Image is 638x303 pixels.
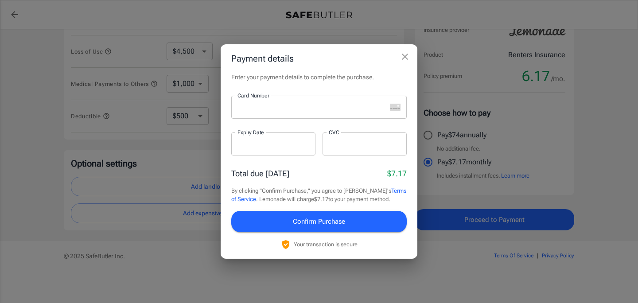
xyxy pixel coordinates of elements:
label: Expiry Date [237,128,264,136]
h2: Payment details [221,44,417,73]
iframe: Secure expiration date input frame [237,140,309,148]
span: Confirm Purchase [293,216,345,227]
p: Your transaction is secure [294,240,358,249]
p: Total due [DATE] [231,167,289,179]
iframe: Secure card number input frame [237,103,386,111]
button: Confirm Purchase [231,211,407,232]
label: Card Number [237,92,269,99]
p: By clicking "Confirm Purchase," you agree to [PERSON_NAME]'s . Lemonade will charge $7.17 to your... [231,186,407,204]
label: CVC [329,128,339,136]
button: close [396,48,414,66]
svg: unknown [390,104,401,111]
p: $7.17 [387,167,407,179]
iframe: Secure CVC input frame [329,140,401,148]
p: Enter your payment details to complete the purchase. [231,73,407,82]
